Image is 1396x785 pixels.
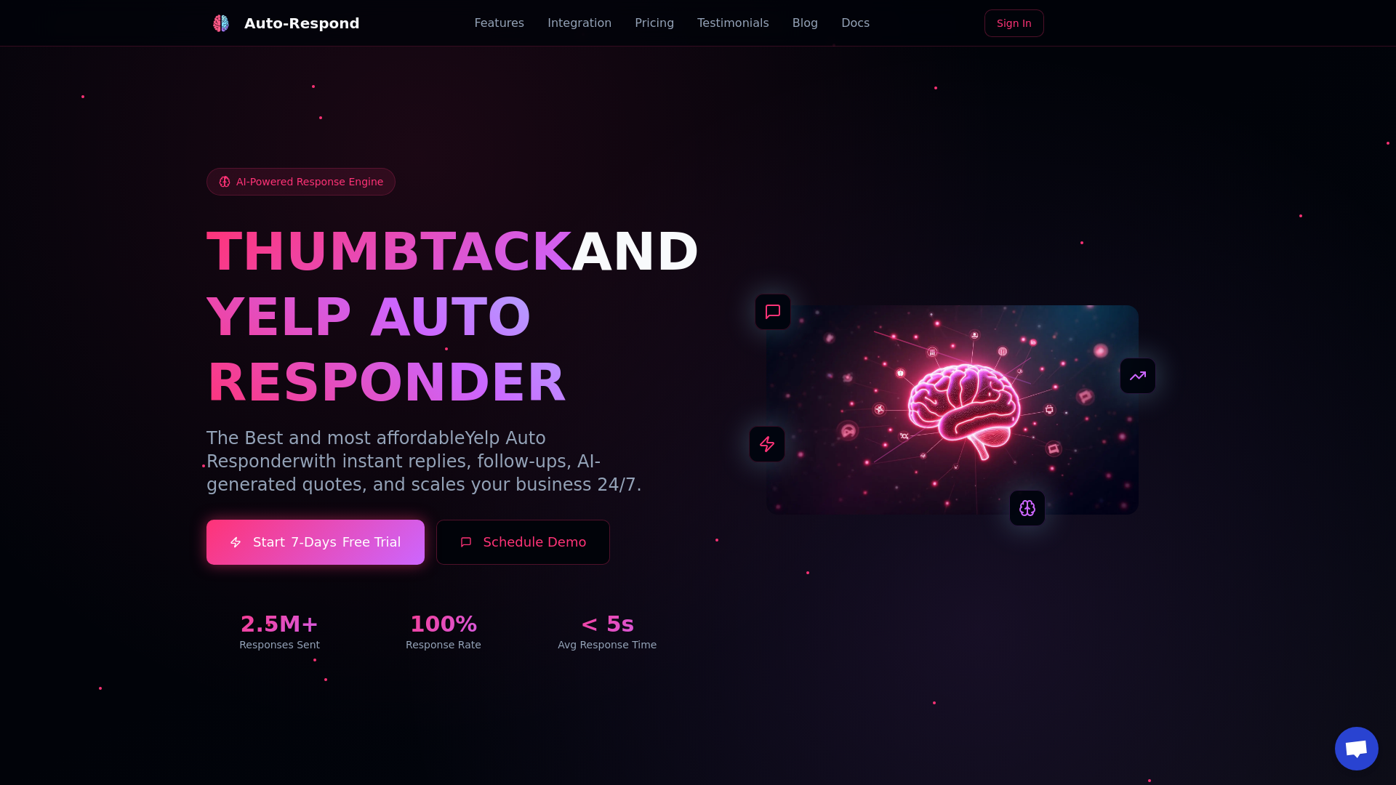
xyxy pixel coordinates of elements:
div: 100% [370,611,516,637]
a: Docs [841,15,870,32]
div: Response Rate [370,637,516,652]
a: Auto-Respond LogoAuto-Respond [206,9,360,38]
span: 7-Days [291,532,337,552]
div: Avg Response Time [534,637,681,652]
div: Responses Sent [206,637,353,652]
span: THUMBTACK [206,221,571,282]
button: Schedule Demo [436,520,611,565]
h1: YELP AUTO RESPONDER [206,284,681,415]
img: Auto-Respond Logo [212,15,230,32]
p: The Best and most affordable with instant replies, follow-ups, AI-generated quotes, and scales yo... [206,427,681,496]
div: 2.5M+ [206,611,353,637]
a: Start7-DaysFree Trial [206,520,425,565]
img: AI Neural Network Brain [766,305,1139,515]
a: Pricing [635,15,674,32]
div: Open chat [1335,727,1379,770]
a: Features [474,15,524,32]
a: Testimonials [697,15,769,32]
a: Sign In [984,9,1044,37]
span: AI-Powered Response Engine [236,174,383,189]
a: Integration [547,15,611,32]
div: < 5s [534,611,681,637]
iframe: Sign in with Google Button [1048,8,1197,40]
span: Yelp Auto Responder [206,428,546,472]
a: Blog [793,15,818,32]
span: AND [571,221,699,282]
div: Auto-Respond [244,13,360,33]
